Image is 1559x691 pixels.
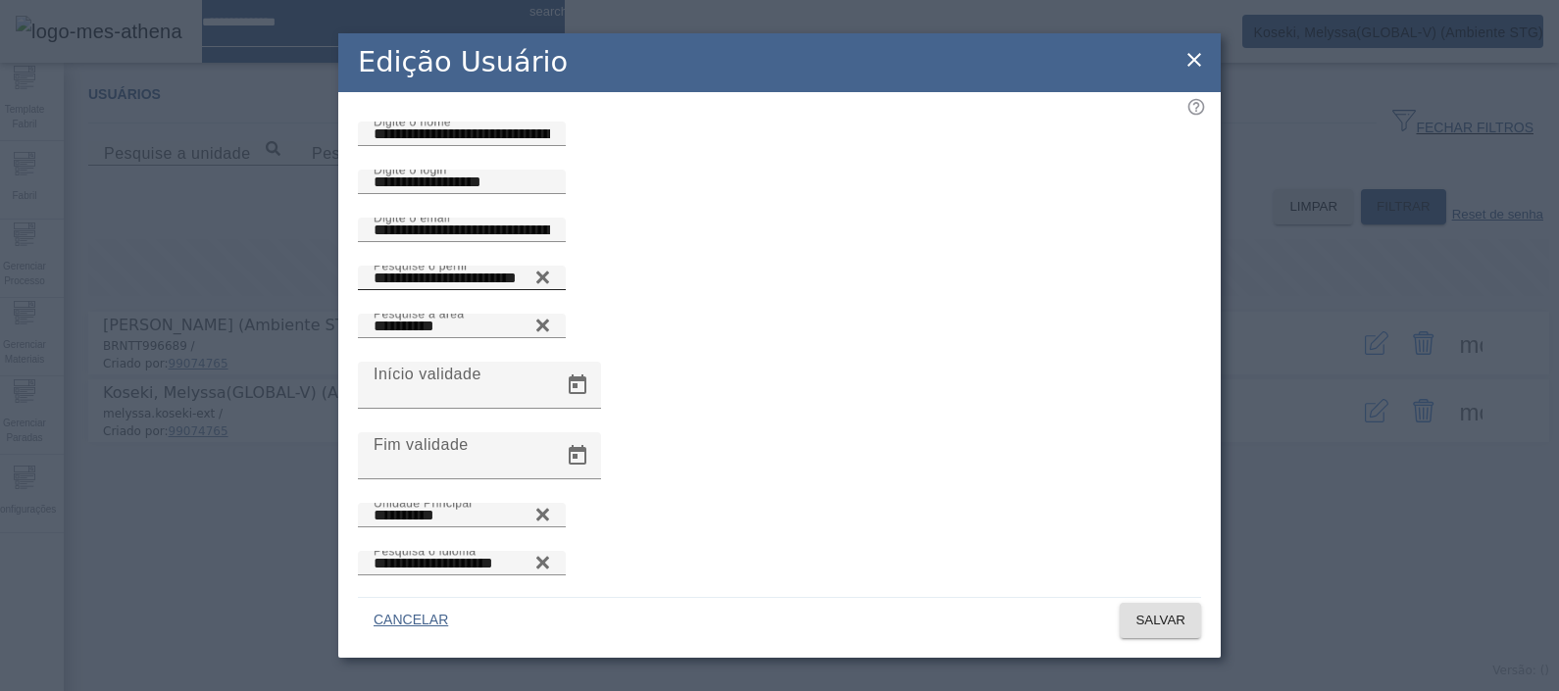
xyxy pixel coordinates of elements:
[374,267,550,290] input: Number
[374,366,481,382] mat-label: Início validade
[374,436,469,453] mat-label: Fim validade
[374,496,472,509] mat-label: Unidade Principal
[374,115,451,127] mat-label: Digite o nome
[374,544,476,557] mat-label: Pesquisa o idioma
[374,552,550,575] input: Number
[554,432,601,479] button: Open calendar
[1120,603,1201,638] button: SALVAR
[374,163,447,175] mat-label: Digite o login
[374,307,464,320] mat-label: Pesquise a área
[374,504,550,527] input: Number
[374,211,450,223] mat-label: Digite o email
[374,315,550,338] input: Number
[374,611,448,630] span: CANCELAR
[374,259,467,271] mat-label: Pesquise o perfil
[358,41,568,83] h2: Edição Usuário
[554,362,601,409] button: Open calendar
[358,603,464,638] button: CANCELAR
[1135,611,1185,630] span: SALVAR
